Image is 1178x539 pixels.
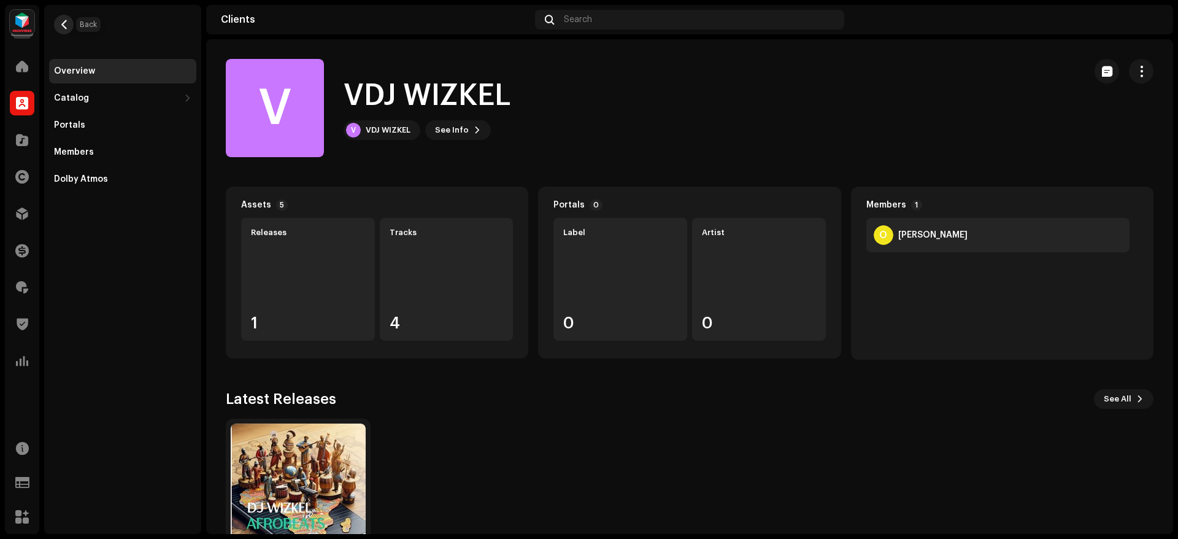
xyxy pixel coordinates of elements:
[425,120,491,140] button: See Info
[54,66,95,76] div: Overview
[702,228,816,238] div: Artist
[344,76,511,115] h1: VDJ WIZKEL
[346,123,361,138] div: V
[390,228,504,238] div: Tracks
[10,10,34,34] img: feab3aad-9b62-475c-8caf-26f15a9573ee
[276,200,288,211] p-badge: 5
[49,86,196,111] re-m-nav-dropdown: Catalog
[221,15,530,25] div: Clients
[241,200,271,210] div: Assets
[564,15,592,25] span: Search
[590,200,602,211] p-badge: 0
[435,118,469,142] span: See Info
[226,389,336,409] h3: Latest Releases
[54,93,89,103] div: Catalog
[54,147,94,157] div: Members
[366,125,410,135] div: VDJ WIZKEL
[553,200,585,210] div: Portals
[1094,389,1153,409] button: See All
[1139,10,1158,29] img: 94ca2371-0b49-4ecc-bbe7-55fea9fd24fd
[54,120,85,130] div: Portals
[874,225,893,245] div: O
[563,228,677,238] div: Label
[1104,387,1131,411] span: See All
[911,200,922,211] p-badge: 1
[54,174,108,184] div: Dolby Atmos
[898,230,968,240] div: OGUNADE ABAYOMI
[226,59,324,157] div: V
[49,140,196,165] re-m-nav-item: Members
[49,167,196,192] re-m-nav-item: Dolby Atmos
[866,200,906,210] div: Members
[251,228,365,238] div: Releases
[49,113,196,138] re-m-nav-item: Portals
[49,59,196,83] re-m-nav-item: Overview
